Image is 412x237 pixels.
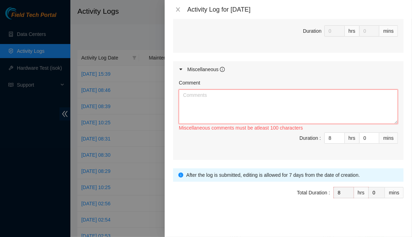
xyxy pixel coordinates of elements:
[379,25,398,37] div: mins
[173,61,404,77] div: Miscellaneous info-circle
[187,66,225,73] div: Miscellaneous
[175,7,181,12] span: close
[354,187,369,198] div: hrs
[385,187,404,198] div: mins
[345,25,360,37] div: hrs
[345,132,360,144] div: hrs
[186,171,398,179] div: After the log is submitted, editing is allowed for 7 days from the date of creation.
[299,134,321,142] div: Duration :
[220,67,225,72] span: info-circle
[178,173,183,177] span: info-circle
[379,132,398,144] div: mins
[297,189,330,197] div: Total Duration :
[179,124,398,132] div: Miscellaneous comments must be atleast 100 characters
[303,27,322,35] div: Duration
[179,89,398,124] textarea: Comment
[179,79,200,87] label: Comment
[179,67,183,71] span: caret-right
[173,6,183,13] button: Close
[187,6,404,13] div: Activity Log for [DATE]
